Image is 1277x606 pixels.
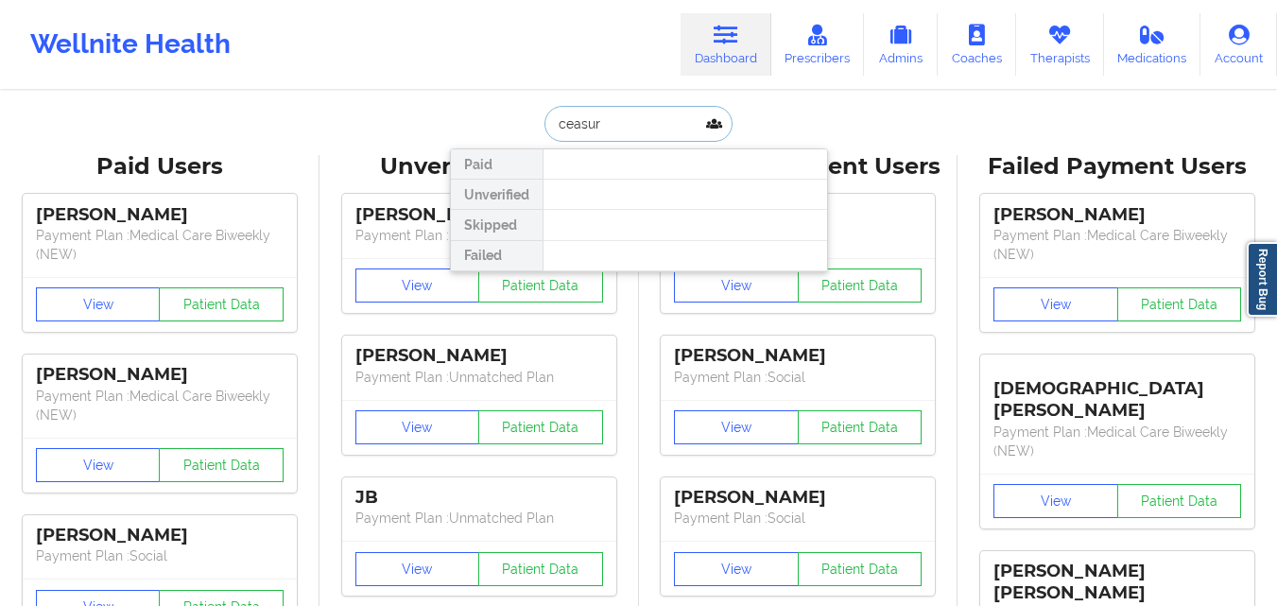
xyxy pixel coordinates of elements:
[355,509,603,528] p: Payment Plan : Unmatched Plan
[451,210,543,240] div: Skipped
[993,226,1241,264] p: Payment Plan : Medical Care Biweekly (NEW)
[1117,484,1242,518] button: Patient Data
[159,448,284,482] button: Patient Data
[36,226,284,264] p: Payment Plan : Medical Care Biweekly (NEW)
[355,226,603,245] p: Payment Plan : Unmatched Plan
[355,368,603,387] p: Payment Plan : Unmatched Plan
[451,241,543,271] div: Failed
[355,410,480,444] button: View
[451,149,543,180] div: Paid
[36,546,284,565] p: Payment Plan : Social
[333,152,626,182] div: Unverified Users
[1117,287,1242,321] button: Patient Data
[674,410,799,444] button: View
[674,487,922,509] div: [PERSON_NAME]
[771,13,865,76] a: Prescribers
[36,204,284,226] div: [PERSON_NAME]
[674,268,799,303] button: View
[36,364,284,386] div: [PERSON_NAME]
[993,561,1241,604] div: [PERSON_NAME] [PERSON_NAME]
[355,268,480,303] button: View
[355,552,480,586] button: View
[36,287,161,321] button: View
[681,13,771,76] a: Dashboard
[13,152,306,182] div: Paid Users
[478,552,603,586] button: Patient Data
[478,410,603,444] button: Patient Data
[159,287,284,321] button: Patient Data
[674,552,799,586] button: View
[798,410,923,444] button: Patient Data
[355,345,603,367] div: [PERSON_NAME]
[355,204,603,226] div: [PERSON_NAME]
[1104,13,1201,76] a: Medications
[993,204,1241,226] div: [PERSON_NAME]
[938,13,1016,76] a: Coaches
[1247,242,1277,317] a: Report Bug
[36,525,284,546] div: [PERSON_NAME]
[993,484,1118,518] button: View
[674,509,922,528] p: Payment Plan : Social
[478,268,603,303] button: Patient Data
[971,152,1264,182] div: Failed Payment Users
[993,287,1118,321] button: View
[798,552,923,586] button: Patient Data
[993,423,1241,460] p: Payment Plan : Medical Care Biweekly (NEW)
[1200,13,1277,76] a: Account
[355,487,603,509] div: JB
[798,268,923,303] button: Patient Data
[451,180,543,210] div: Unverified
[993,364,1241,422] div: [DEMOGRAPHIC_DATA][PERSON_NAME]
[674,345,922,367] div: [PERSON_NAME]
[674,368,922,387] p: Payment Plan : Social
[1016,13,1104,76] a: Therapists
[36,448,161,482] button: View
[36,387,284,424] p: Payment Plan : Medical Care Biweekly (NEW)
[864,13,938,76] a: Admins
